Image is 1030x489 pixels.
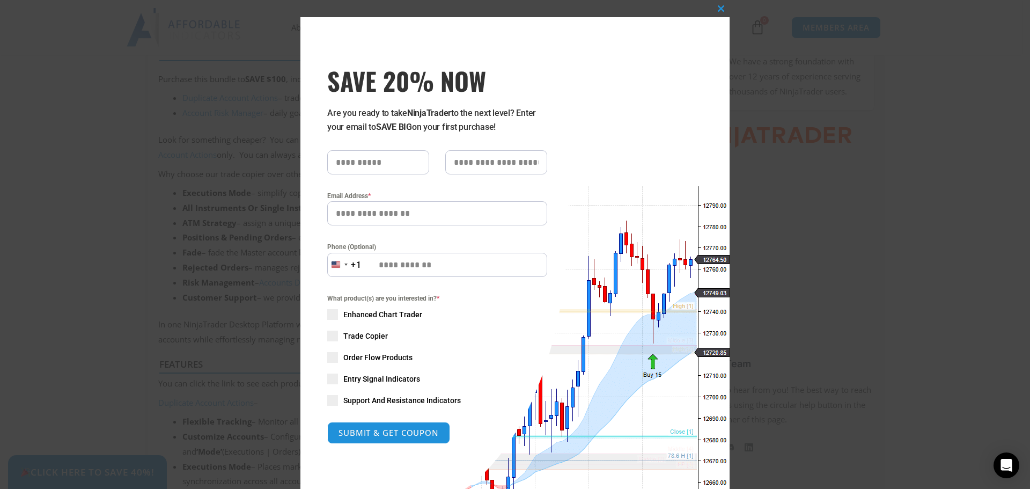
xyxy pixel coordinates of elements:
label: Entry Signal Indicators [327,374,547,384]
span: Enhanced Chart Trader [343,309,422,320]
span: Order Flow Products [343,352,413,363]
label: Support And Resistance Indicators [327,395,547,406]
label: Trade Copier [327,331,547,341]
label: Phone (Optional) [327,242,547,252]
span: Support And Resistance Indicators [343,395,461,406]
span: What product(s) are you interested in? [327,293,547,304]
div: +1 [351,258,362,272]
strong: SAVE BIG [376,122,412,132]
label: Email Address [327,191,547,201]
div: Open Intercom Messenger [994,452,1019,478]
button: Selected country [327,253,362,277]
p: Are you ready to take to the next level? Enter your email to on your first purchase! [327,106,547,134]
strong: NinjaTrader [407,108,451,118]
button: SUBMIT & GET COUPON [327,422,450,444]
span: Entry Signal Indicators [343,374,420,384]
label: Enhanced Chart Trader [327,309,547,320]
label: Order Flow Products [327,352,547,363]
span: SAVE 20% NOW [327,65,547,96]
span: Trade Copier [343,331,388,341]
